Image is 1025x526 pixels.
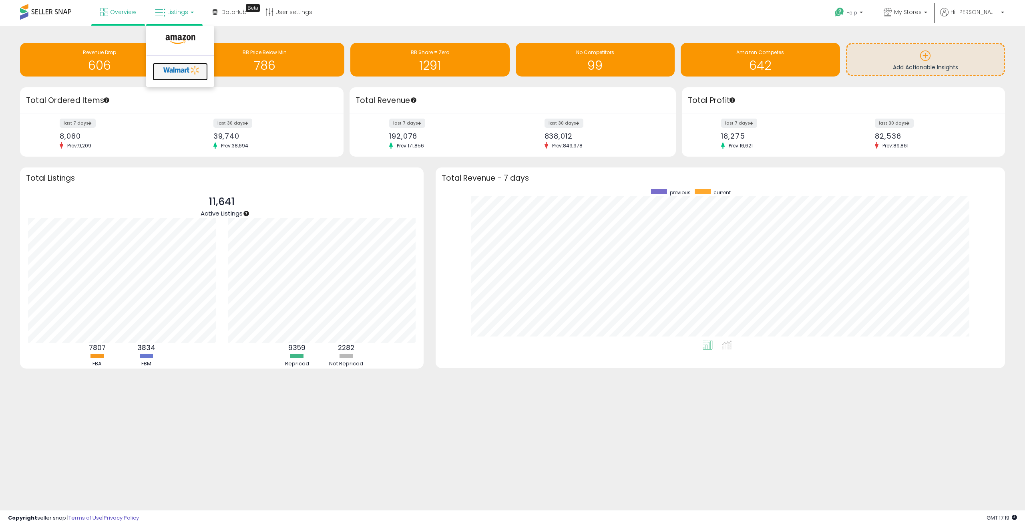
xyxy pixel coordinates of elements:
[548,142,587,149] span: Prev: 849,978
[26,95,338,106] h3: Total Ordered Items
[89,343,106,353] b: 7807
[951,8,999,16] span: Hi [PERSON_NAME]
[725,142,757,149] span: Prev: 16,621
[847,44,1004,75] a: Add Actionable Insights
[721,132,837,140] div: 18,275
[338,343,354,353] b: 2282
[670,189,691,196] span: previous
[167,8,188,16] span: Listings
[201,209,243,218] span: Active Listings
[24,59,175,72] h1: 606
[350,43,510,77] a: BB Share = Zero 1291
[681,43,840,77] a: Amazon Competes 642
[246,4,260,12] div: Tooltip anchor
[354,59,506,72] h1: 1291
[393,142,428,149] span: Prev: 171,856
[828,1,871,26] a: Help
[516,43,675,77] a: No Competitors 99
[576,49,614,56] span: No Competitors
[20,43,179,77] a: Revenue Drop 606
[846,9,857,16] span: Help
[221,8,247,16] span: DataHub
[73,360,121,368] div: FBA
[875,132,991,140] div: 82,536
[201,194,243,210] p: 11,641
[520,59,671,72] h1: 99
[685,59,836,72] h1: 642
[137,343,155,353] b: 3834
[123,360,171,368] div: FBM
[60,119,96,128] label: last 7 days
[736,49,784,56] span: Amazon Competes
[83,49,116,56] span: Revenue Drop
[243,210,250,217] div: Tooltip anchor
[185,43,345,77] a: BB Price Below Min 786
[60,132,176,140] div: 8,080
[110,8,136,16] span: Overview
[217,142,252,149] span: Prev: 38,694
[729,97,736,104] div: Tooltip anchor
[243,49,287,56] span: BB Price Below Min
[103,97,110,104] div: Tooltip anchor
[189,59,341,72] h1: 786
[213,119,252,128] label: last 30 days
[893,63,958,71] span: Add Actionable Insights
[940,8,1004,26] a: Hi [PERSON_NAME]
[713,189,731,196] span: current
[721,119,757,128] label: last 7 days
[273,360,321,368] div: Repriced
[26,175,418,181] h3: Total Listings
[875,119,914,128] label: last 30 days
[389,132,506,140] div: 192,076
[878,142,912,149] span: Prev: 89,861
[442,175,999,181] h3: Total Revenue - 7 days
[410,97,417,104] div: Tooltip anchor
[389,119,425,128] label: last 7 days
[63,142,95,149] span: Prev: 9,209
[894,8,922,16] span: My Stores
[322,360,370,368] div: Not Repriced
[688,95,999,106] h3: Total Profit
[356,95,670,106] h3: Total Revenue
[411,49,449,56] span: BB Share = Zero
[213,132,330,140] div: 39,740
[834,7,844,17] i: Get Help
[288,343,305,353] b: 9359
[545,119,583,128] label: last 30 days
[545,132,662,140] div: 838,012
